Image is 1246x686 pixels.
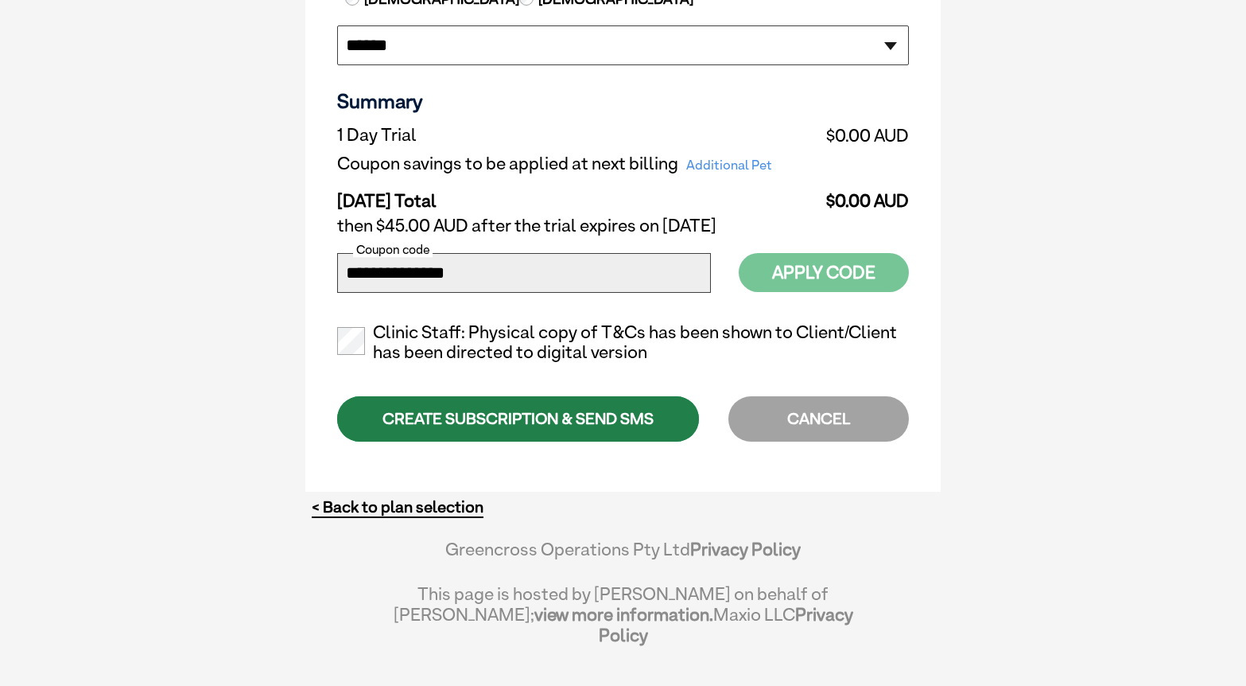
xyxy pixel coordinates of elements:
[353,243,433,257] label: Coupon code
[728,396,909,442] div: CANCEL
[816,121,909,150] td: $0.00 AUD
[816,178,909,212] td: $0.00 AUD
[337,212,909,240] td: then $45.00 AUD after the trial expires on [DATE]
[337,322,909,364] label: Clinic Staff: Physical copy of T&Cs has been shown to Client/Client has been directed to digital ...
[393,575,853,645] div: This page is hosted by [PERSON_NAME] on behalf of [PERSON_NAME]; Maxio LLC
[690,539,801,559] a: Privacy Policy
[534,604,713,625] a: view more information.
[739,253,909,292] button: Apply Code
[337,396,699,442] div: CREATE SUBSCRIPTION & SEND SMS
[393,539,853,575] div: Greencross Operations Pty Ltd
[678,154,780,177] span: Additional Pet
[337,121,816,150] td: 1 Day Trial
[337,327,365,355] input: Clinic Staff: Physical copy of T&Cs has been shown to Client/Client has been directed to digital ...
[599,604,853,645] a: Privacy Policy
[337,150,816,178] td: Coupon savings to be applied at next billing
[337,89,909,113] h3: Summary
[337,178,816,212] td: [DATE] Total
[312,497,483,517] a: < Back to plan selection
